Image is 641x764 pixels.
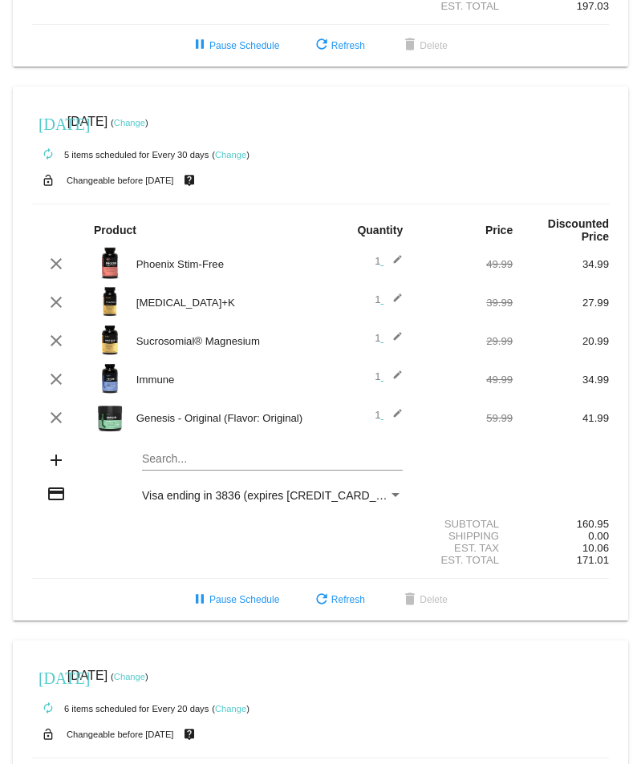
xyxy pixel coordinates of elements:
div: 59.99 [416,412,513,424]
span: 1 [375,293,403,305]
small: 6 items scheduled for Every 20 days [32,704,209,713]
span: Refresh [312,594,365,605]
button: Refresh [299,585,378,614]
img: Image-1-Carousel-PhoenixSF-v3.0.png [94,247,126,279]
button: Refresh [299,31,378,60]
div: 20.99 [513,335,609,347]
span: 171.01 [577,554,609,566]
a: Change [114,672,145,681]
div: 49.99 [416,374,513,386]
div: 34.99 [513,374,609,386]
mat-icon: delete [400,36,420,55]
span: Pause Schedule [190,40,279,51]
div: 29.99 [416,335,513,347]
div: 41.99 [513,412,609,424]
span: 1 [375,370,403,382]
div: Est. Tax [416,542,513,554]
img: Image-1-Carousel-Vitamin-DK-Photoshoped-1000x1000-1.png [94,285,126,317]
div: 49.99 [416,258,513,270]
small: ( ) [212,704,250,713]
div: Shipping [416,530,513,542]
mat-icon: lock_open [39,724,58,745]
div: Phoenix Stim-Free [128,258,321,270]
strong: Price [485,224,513,236]
div: Sucrosomial® Magnesium [128,335,321,347]
mat-icon: clear [47,408,66,427]
a: Change [215,150,246,160]
div: 39.99 [416,297,513,309]
a: Change [114,118,145,127]
mat-icon: clear [47,331,66,350]
input: Search... [142,453,403,466]
mat-icon: edit [383,331,403,350]
mat-icon: [DATE] [39,667,58,686]
div: Immune [128,374,321,386]
strong: Discounted Price [548,217,609,243]
mat-icon: live_help [180,724,199,745]
mat-icon: edit [383,370,403,389]
mat-icon: add [47,451,66,470]
small: ( ) [111,118,148,127]
small: Changeable before [DATE] [67,730,174,739]
span: 0.00 [588,530,609,542]
span: Delete [400,594,448,605]
div: Subtotal [416,518,513,530]
mat-icon: edit [383,293,403,312]
mat-icon: refresh [312,591,331,610]
mat-icon: edit [383,408,403,427]
mat-icon: lock_open [39,170,58,191]
mat-icon: pause [190,36,209,55]
small: ( ) [111,672,148,681]
mat-icon: clear [47,293,66,312]
mat-icon: edit [383,254,403,273]
mat-icon: delete [400,591,420,610]
span: Refresh [312,40,365,51]
button: Delete [387,31,460,60]
button: Pause Schedule [177,31,292,60]
mat-icon: pause [190,591,209,610]
span: Visa ending in 3836 (expires [CREDIT_CARD_DATA]) [142,489,411,502]
img: Image-1-Genesis-Original-2.0-2025-new-bottle-1000x1000-Roman-Berezecky-1.png [94,401,126,433]
mat-icon: [DATE] [39,113,58,132]
mat-icon: live_help [180,170,199,191]
button: Pause Schedule [177,585,292,614]
img: magnesium-carousel-1.png [94,324,126,356]
span: 1 [375,255,403,267]
mat-icon: clear [47,370,66,389]
span: 1 [375,409,403,421]
mat-icon: clear [47,254,66,273]
strong: Product [94,224,136,236]
mat-icon: autorenew [39,145,58,164]
div: 27.99 [513,297,609,309]
mat-icon: credit_card [47,484,66,503]
div: Genesis - Original (Flavor: Original) [128,412,321,424]
div: 34.99 [513,258,609,270]
div: [MEDICAL_DATA]+K [128,297,321,309]
mat-icon: refresh [312,36,331,55]
span: Pause Schedule [190,594,279,605]
small: Changeable before [DATE] [67,176,174,185]
mat-select: Payment Method [142,489,403,502]
small: 5 items scheduled for Every 30 days [32,150,209,160]
a: Change [215,704,246,713]
span: 1 [375,332,403,344]
div: 160.95 [513,518,609,530]
span: Delete [400,40,448,51]
mat-icon: autorenew [39,699,58,718]
small: ( ) [212,150,250,160]
div: Est. Total [416,554,513,566]
strong: Quantity [357,224,403,236]
img: Image-1-Carousel-Immune-transp.png [94,362,126,394]
button: Delete [387,585,460,614]
span: 10.06 [582,542,609,554]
